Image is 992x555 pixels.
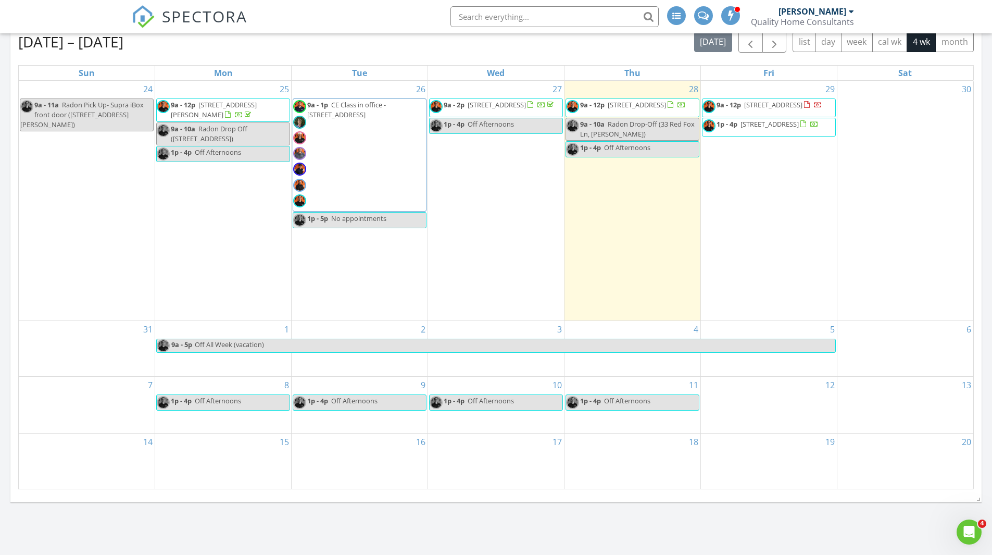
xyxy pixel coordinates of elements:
[580,100,605,109] span: 9a - 12p
[331,214,386,223] span: No appointments
[155,321,292,376] td: Go to September 1, 2025
[331,396,378,405] span: Off Afternoons
[292,321,428,376] td: Go to September 2, 2025
[580,119,695,139] span: Radon Drop-Off (33 Red Fox Ln, [PERSON_NAME])
[293,396,306,409] img: 0b7a68512.jpg
[444,396,464,405] span: 1p - 4p
[414,434,428,450] a: Go to September 16, 2025
[717,100,822,109] a: 9a - 12p [STREET_ADDRESS]
[195,147,241,157] span: Off Afternoons
[837,376,973,434] td: Go to September 13, 2025
[428,321,564,376] td: Go to September 3, 2025
[429,98,563,117] a: 9a - 2p [STREET_ADDRESS]
[171,339,193,352] span: 9a - 5p
[717,119,737,129] span: 1p - 4p
[430,100,443,113] img: 0b7a68512.jpg
[564,321,700,376] td: Go to September 4, 2025
[157,396,170,409] img: 0b7a68512.jpg
[778,6,846,17] div: [PERSON_NAME]
[468,396,514,405] span: Off Afternoons
[828,321,837,338] a: Go to September 5, 2025
[550,377,564,393] a: Go to September 10, 2025
[293,163,306,176] img: 0b7a6862.jpg
[293,131,306,144] img: 0b7a68292.jpg
[414,81,428,97] a: Go to August 26, 2025
[157,124,170,137] img: 0b7a68512.jpg
[19,81,155,321] td: Go to August 24, 2025
[350,66,369,80] a: Tuesday
[18,31,123,52] h2: [DATE] – [DATE]
[278,81,291,97] a: Go to August 25, 2025
[564,376,700,434] td: Go to September 11, 2025
[823,377,837,393] a: Go to September 12, 2025
[307,214,328,223] span: 1p - 5p
[761,66,776,80] a: Friday
[566,396,579,409] img: 0b7a68512.jpg
[171,100,195,109] span: 9a - 12p
[604,143,650,152] span: Off Afternoons
[702,119,715,132] img: 0b7a68512.jpg
[19,376,155,434] td: Go to September 7, 2025
[751,17,854,27] div: Quality Home Consultants
[293,100,306,113] img: 0b7a68672.jpg
[837,434,973,489] td: Go to September 20, 2025
[687,434,700,450] a: Go to September 18, 2025
[935,32,974,52] button: month
[212,66,235,80] a: Monday
[132,14,247,36] a: SPECTORA
[960,81,973,97] a: Go to August 30, 2025
[282,321,291,338] a: Go to September 1, 2025
[195,396,241,405] span: Off Afternoons
[444,119,464,129] span: 1p - 4p
[293,116,306,129] img: matthinkerphoto225x300.jpg
[700,376,837,434] td: Go to September 12, 2025
[687,81,700,97] a: Go to August 28, 2025
[19,321,155,376] td: Go to August 31, 2025
[815,32,842,52] button: day
[20,100,144,129] span: Radon Pick Up- Supra iBox front door ([STREET_ADDRESS][PERSON_NAME])
[702,118,836,137] a: 1p - 4p [STREET_ADDRESS]
[700,434,837,489] td: Go to September 19, 2025
[564,81,700,321] td: Go to August 28, 2025
[444,100,556,109] a: 9a - 2p [STREET_ADDRESS]
[171,147,192,157] span: 1p - 4p
[171,100,257,119] a: 9a - 12p [STREET_ADDRESS][PERSON_NAME]
[841,32,873,52] button: week
[156,98,290,122] a: 9a - 12p [STREET_ADDRESS][PERSON_NAME]
[282,377,291,393] a: Go to September 8, 2025
[555,321,564,338] a: Go to September 3, 2025
[566,100,579,113] img: 0b7a68512.jpg
[468,100,526,109] span: [STREET_ADDRESS]
[566,119,579,132] img: 0b7a68512.jpg
[957,520,982,545] iframe: Intercom live chat
[428,434,564,489] td: Go to September 17, 2025
[608,100,666,109] span: [STREET_ADDRESS]
[77,66,97,80] a: Sunday
[141,434,155,450] a: Go to September 14, 2025
[896,66,914,80] a: Saturday
[837,81,973,321] td: Go to August 30, 2025
[444,100,464,109] span: 9a - 2p
[157,147,170,161] img: 0b7a68512.jpg
[171,100,257,119] span: [STREET_ADDRESS][PERSON_NAME]
[717,100,741,109] span: 9a - 12p
[292,81,428,321] td: Go to August 26, 2025
[740,119,799,129] span: [STREET_ADDRESS]
[550,81,564,97] a: Go to August 27, 2025
[34,100,59,109] span: 9a - 11a
[195,340,264,349] span: Off All Week (vacation)
[450,6,659,27] input: Search everything...
[738,31,763,53] button: Previous
[132,5,155,28] img: The Best Home Inspection Software - Spectora
[155,81,292,321] td: Go to August 25, 2025
[157,100,170,113] img: 0b7a68512.jpg
[293,147,306,160] img: 0b7a68562.jpg
[700,321,837,376] td: Go to September 5, 2025
[428,376,564,434] td: Go to September 10, 2025
[428,81,564,321] td: Go to August 27, 2025
[604,396,650,405] span: Off Afternoons
[468,119,514,129] span: Off Afternoons
[550,434,564,450] a: Go to September 17, 2025
[293,179,306,192] img: 0b7a6844.jpg
[293,98,426,212] a: 9a - 1p CE Class in office - [STREET_ADDRESS]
